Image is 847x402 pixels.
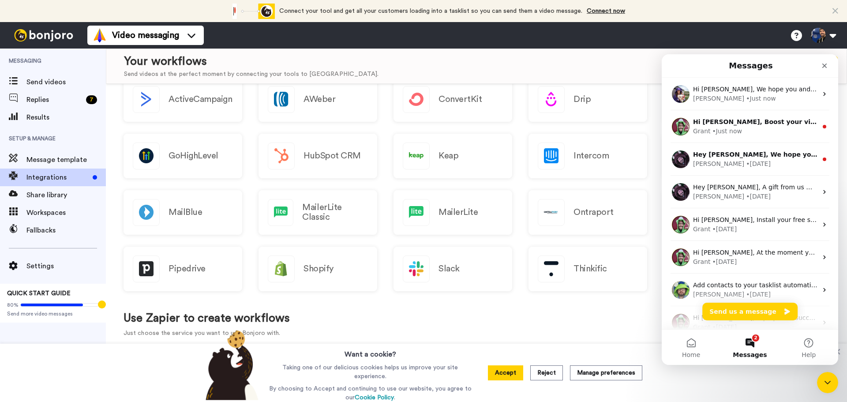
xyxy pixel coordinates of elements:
h2: ConvertKit [438,94,482,104]
a: Cookie Policy [355,394,394,401]
p: By choosing to Accept and continuing to use our website, you agree to our . [267,384,474,402]
a: HubSpot CRM [259,134,377,178]
img: Profile image for Matt [10,129,28,147]
img: Profile image for Grant [10,259,28,277]
h3: Want a cookie? [345,344,396,360]
div: • [DATE] [51,203,75,212]
a: ConvertKit [394,77,512,122]
button: Manage preferences [570,365,642,380]
img: logo_activecampaign.svg [133,86,159,113]
div: • [DATE] [84,236,109,245]
div: Grant [31,72,49,82]
h2: HubSpot CRM [304,151,361,161]
img: bear-with-cookie.png [198,330,263,400]
iframe: Intercom live chat [662,54,838,365]
a: Intercom [528,134,647,178]
span: Send more video messages [7,310,99,317]
a: Slack [394,247,512,291]
div: [PERSON_NAME] [31,40,82,49]
img: logo_mailerlite.svg [403,199,429,225]
img: logo_mailerlite.svg [268,199,293,225]
img: logo_drip.svg [538,86,564,113]
a: GoHighLevel [124,134,242,178]
span: Results [26,112,106,123]
img: logo_gohighlevel.png [133,143,159,169]
span: Fallbacks [26,225,106,236]
div: Your workflows [124,53,379,70]
span: Help [140,297,154,304]
img: logo_convertkit.svg [403,86,429,113]
div: animation [226,4,275,19]
span: Settings [26,261,106,271]
img: logo_slack.svg [403,256,429,282]
h2: Keap [438,151,458,161]
p: Just choose the service you want to use Bonjoro with. [124,329,290,338]
div: • Just now [51,72,80,82]
img: logo_aweber.svg [268,86,294,113]
button: Reject [530,365,563,380]
a: Drip [528,77,647,122]
img: Profile image for Grant [10,194,28,212]
h2: Drip [573,94,591,104]
img: Profile image for Grant [10,162,28,179]
div: • [DATE] [51,268,75,278]
div: • [DATE] [84,105,109,114]
h2: MailerLite [438,207,478,217]
h2: ActiveCampaign [169,94,232,104]
img: logo_intercom.svg [538,143,564,169]
span: Home [20,297,38,304]
div: • [DATE] [51,170,75,180]
button: Accept [488,365,523,380]
span: Integrations [26,172,89,183]
a: Connect now [587,8,625,14]
button: Messages [59,275,117,311]
h2: Shopify [304,264,334,274]
a: Keap [394,134,512,178]
span: Replies [26,94,82,105]
h2: Slack [438,264,460,274]
a: Thinkific [528,247,647,291]
span: Send videos [26,77,106,87]
img: logo_thinkific.svg [538,256,564,282]
h2: Ontraport [573,207,614,217]
img: logo_hubspot.svg [268,143,294,169]
a: AWeber [259,77,377,122]
div: Send videos at the perfect moment by connecting your tools to [GEOGRAPHIC_DATA]. [124,70,379,79]
span: Video messaging [112,29,179,41]
h2: Pipedrive [169,264,206,274]
span: QUICK START GUIDE [7,290,71,297]
button: Help [118,275,176,311]
button: ActiveCampaign [124,77,242,122]
button: Send us a message [41,248,136,266]
img: bj-logo-header-white.svg [11,29,77,41]
h1: Use Zapier to create workflows [124,312,290,325]
h2: GoHighLevel [169,151,218,161]
div: [PERSON_NAME] [31,236,82,245]
img: Profile image for Simon [10,227,28,244]
span: Workspaces [26,207,106,218]
img: logo_pipedrive.png [133,256,159,282]
div: [PERSON_NAME] [31,138,82,147]
a: Pipedrive [124,247,242,291]
h2: MailerLite Classic [302,203,368,222]
img: Profile image for Grant [10,64,28,81]
span: Messages [71,297,105,304]
a: Ontraport [528,190,647,235]
div: [PERSON_NAME] [31,105,82,114]
div: 7 [86,95,97,104]
img: logo_shopify.svg [268,256,294,282]
span: Connect your tool and get all your customers loading into a tasklist so you can send them a video... [279,8,582,14]
span: Share library [26,190,106,200]
img: logo_mailblue.png [133,199,159,225]
iframe: Intercom live chat [817,372,838,393]
img: Profile image for Matt [10,96,28,114]
a: MailerLite Classic [259,190,377,235]
div: Grant [31,268,49,278]
a: MailBlue [124,190,242,235]
h2: Intercom [573,151,609,161]
img: logo_keap.svg [403,143,429,169]
span: 80% [7,301,19,308]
